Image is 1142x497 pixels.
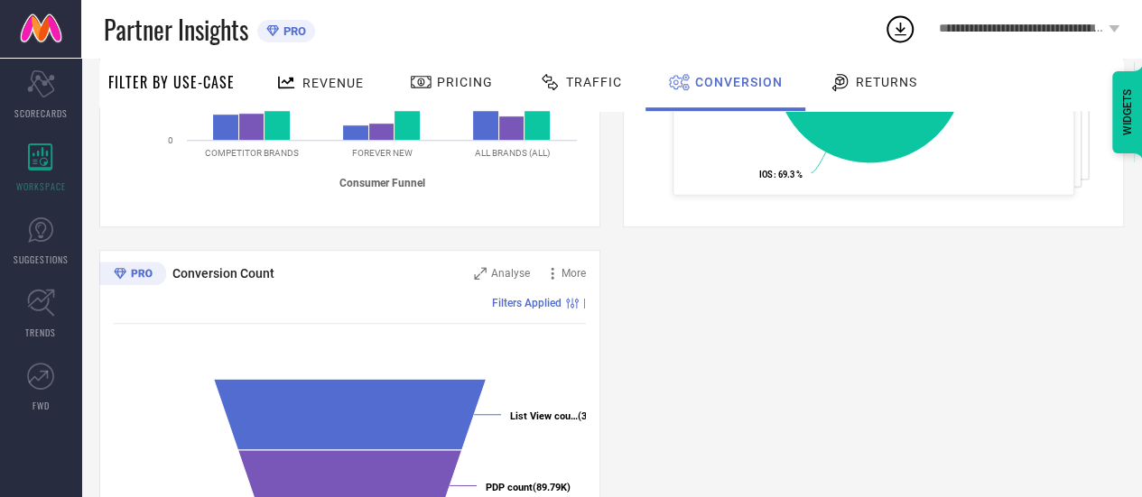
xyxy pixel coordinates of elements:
text: COMPETITOR BRANDS [205,148,299,158]
text: FOREVER NEW [352,148,413,158]
span: Partner Insights [104,11,248,48]
span: FWD [32,399,50,412]
div: Premium [99,262,166,289]
tspan: PDP count [486,482,533,493]
span: Conversion [695,75,783,89]
span: Returns [856,75,917,89]
span: WORKSPACE [16,179,66,193]
span: Filter By Use-Case [108,71,235,93]
span: Pricing [437,75,493,89]
text: ALL BRANDS (ALL) [475,148,550,158]
span: TRENDS [25,326,56,339]
span: | [583,297,586,309]
span: Filters Applied [492,297,562,309]
div: Open download list [884,13,916,45]
span: Traffic [566,75,622,89]
span: PRO [279,24,306,38]
tspan: List View cou… [510,410,578,422]
span: Analyse [491,267,530,280]
text: 0 [168,135,173,145]
span: Conversion Count [172,266,274,281]
text: : 69.3 % [759,170,802,179]
text: (89.79K) [486,482,571,493]
svg: Zoom [474,267,487,280]
tspan: Consumer Funnel [339,177,425,189]
tspan: IOS [759,170,773,179]
span: SUGGESTIONS [14,253,69,266]
span: More [562,267,586,280]
span: Revenue [302,76,364,90]
text: (39.23L) [510,410,615,422]
span: SCORECARDS [14,106,68,120]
